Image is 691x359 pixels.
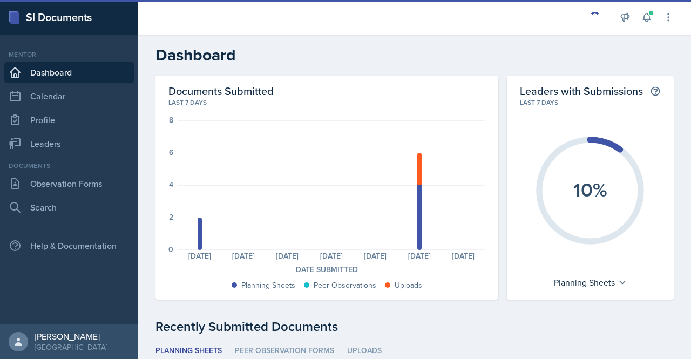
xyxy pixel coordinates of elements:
div: Help & Documentation [4,235,134,256]
div: [DATE] [441,252,485,260]
div: 2 [169,213,173,221]
h2: Dashboard [155,45,674,65]
div: [DATE] [354,252,397,260]
div: [PERSON_NAME] [35,331,107,342]
div: 8 [169,116,173,124]
div: Planning Sheets [241,280,295,291]
h2: Leaders with Submissions [520,84,643,98]
h2: Documents Submitted [168,84,485,98]
div: [DATE] [266,252,309,260]
div: [DATE] [397,252,441,260]
div: [GEOGRAPHIC_DATA] [35,342,107,353]
div: 0 [168,246,173,253]
div: 6 [169,148,173,156]
div: Uploads [395,280,422,291]
div: Planning Sheets [548,274,632,291]
a: Dashboard [4,62,134,83]
div: [DATE] [221,252,265,260]
a: Observation Forms [4,173,134,194]
div: Recently Submitted Documents [155,317,674,336]
text: 10% [573,175,607,204]
a: Profile [4,109,134,131]
a: Leaders [4,133,134,154]
div: [DATE] [178,252,221,260]
div: Mentor [4,50,134,59]
div: Documents [4,161,134,171]
div: Last 7 days [520,98,661,107]
div: [DATE] [309,252,353,260]
a: Search [4,197,134,218]
div: 4 [169,181,173,188]
div: Last 7 days [168,98,485,107]
div: Date Submitted [168,264,485,275]
div: Peer Observations [314,280,376,291]
a: Calendar [4,85,134,107]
